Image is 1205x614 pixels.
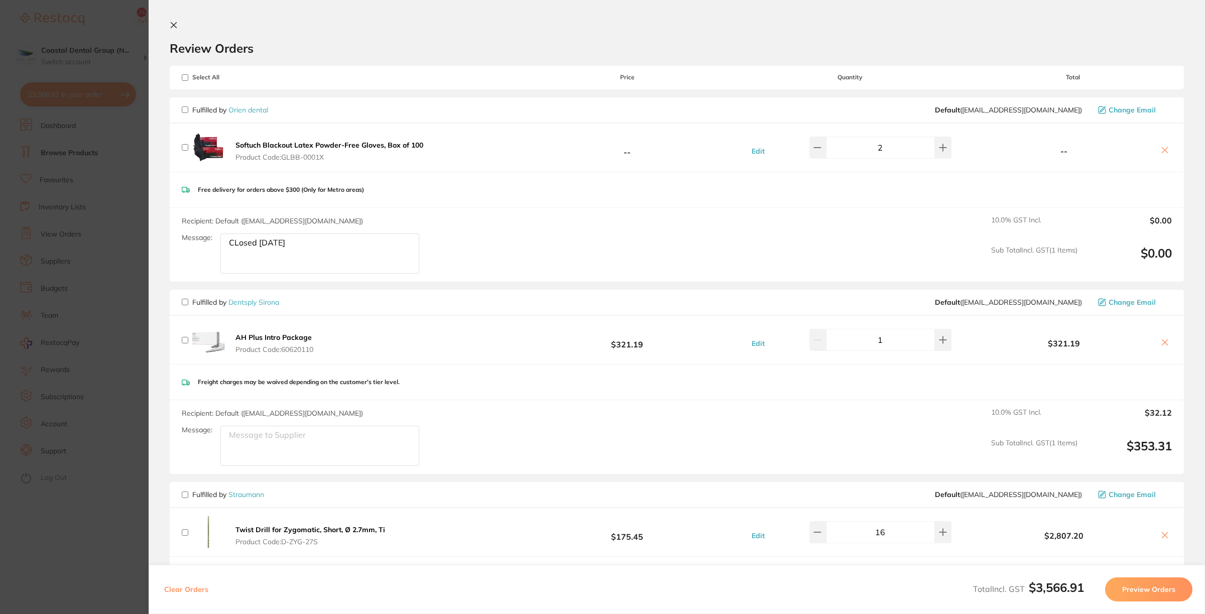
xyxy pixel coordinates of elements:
[1086,408,1172,430] output: $32.12
[192,516,224,548] img: OTc3aTdsZA
[182,74,282,81] span: Select All
[974,74,1172,81] span: Total
[192,298,279,306] p: Fulfilled by
[232,525,388,546] button: Twist Drill for Zygomatic, Short, Ø 2.7mm, Ti Product Code:D-ZYG-27S
[1086,216,1172,238] output: $0.00
[182,233,212,242] label: Message:
[198,186,364,193] p: Free delivery for orders above $300 (Only for Metro areas)
[991,439,1077,466] span: Sub Total Incl. GST ( 1 Items)
[749,339,768,348] button: Edit
[192,324,224,356] img: cWdpZWp2ZA
[991,246,1077,274] span: Sub Total Incl. GST ( 1 Items)
[182,216,363,225] span: Recipient: Default ( [EMAIL_ADDRESS][DOMAIN_NAME] )
[935,490,960,499] b: Default
[228,105,268,114] a: Orien dental
[235,153,423,161] span: Product Code: GLBB-0001X
[192,132,224,164] img: cWFuZ2FlZw
[528,331,726,349] b: $321.19
[935,298,1082,306] span: clientservices@dentsplysirona.com
[973,584,1084,594] span: Total Incl. GST
[991,408,1077,430] span: 10.0 % GST Incl.
[198,379,400,386] p: Freight charges may be waived depending on the customer's tier level.
[235,538,385,546] span: Product Code: D-ZYG-27S
[528,138,726,157] b: --
[749,147,768,156] button: Edit
[1095,105,1172,114] button: Change Email
[727,74,974,81] span: Quantity
[182,409,363,418] span: Recipient: Default ( [EMAIL_ADDRESS][DOMAIN_NAME] )
[528,523,726,542] b: $175.45
[1109,106,1156,114] span: Change Email
[935,106,1082,114] span: skan3067@gmail.com
[235,345,313,353] span: Product Code: 60620110
[1095,490,1172,499] button: Change Email
[1109,490,1156,499] span: Change Email
[749,531,768,540] button: Edit
[161,577,211,601] button: Clear Orders
[170,41,1184,56] h2: Review Orders
[1086,246,1172,274] output: $0.00
[991,216,1077,238] span: 10.0 % GST Incl.
[1086,439,1172,466] output: $353.31
[1109,298,1156,306] span: Change Email
[228,490,264,499] a: Straumann
[1029,580,1084,595] b: $3,566.91
[235,333,312,342] b: AH Plus Intro Package
[935,105,960,114] b: Default
[235,525,385,534] b: Twist Drill for Zygomatic, Short, Ø 2.7mm, Ti
[235,141,423,150] b: Softuch Blackout Latex Powder-Free Gloves, Box of 100
[1095,298,1172,307] button: Change Email
[220,233,419,274] textarea: CLosed [DATE]
[935,298,960,307] b: Default
[974,339,1154,348] b: $321.19
[528,74,726,81] span: Price
[974,147,1154,156] b: --
[192,106,268,114] p: Fulfilled by
[974,531,1154,540] b: $2,807.20
[228,298,279,307] a: Dentsply Sirona
[232,141,426,162] button: Softuch Blackout Latex Powder-Free Gloves, Box of 100 Product Code:GLBB-0001X
[182,426,212,434] label: Message:
[192,490,264,499] p: Fulfilled by
[935,490,1082,499] span: skan3067@gmail.com
[1105,577,1192,601] button: Preview Orders
[232,333,316,354] button: AH Plus Intro Package Product Code:60620110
